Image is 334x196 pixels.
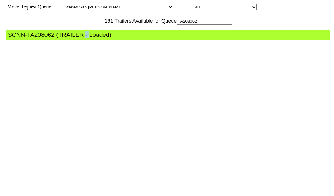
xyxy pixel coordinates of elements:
[52,4,62,9] span: Area
[113,18,177,24] span: Trailers Available for Queue
[8,31,334,38] div: SCNN-TA208062 (TRAILER - Loaded)
[177,18,232,25] input: Filter Available Trailers
[4,4,51,9] span: Move Request Queue
[174,4,192,9] span: Location
[102,18,113,24] span: 161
